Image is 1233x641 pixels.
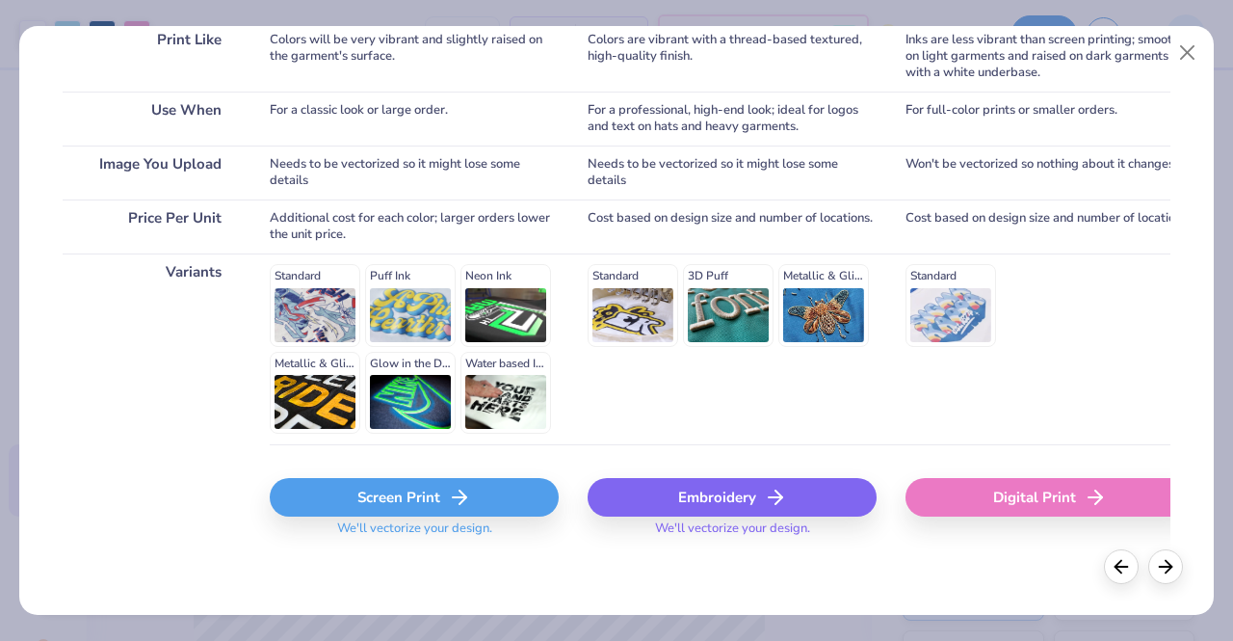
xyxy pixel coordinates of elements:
[63,21,241,92] div: Print Like
[1169,35,1206,71] button: Close
[905,146,1194,200] div: Won't be vectorized so nothing about it changes
[588,200,877,254] div: Cost based on design size and number of locations.
[905,21,1194,92] div: Inks are less vibrant than screen printing; smooth on light garments and raised on dark garments ...
[63,146,241,200] div: Image You Upload
[647,521,818,548] span: We'll vectorize your design.
[588,146,877,200] div: Needs to be vectorized so it might lose some details
[329,521,500,548] span: We'll vectorize your design.
[270,200,559,254] div: Additional cost for each color; larger orders lower the unit price.
[905,92,1194,146] div: For full-color prints or smaller orders.
[905,200,1194,254] div: Cost based on design size and number of locations.
[905,478,1194,517] div: Digital Print
[270,21,559,92] div: Colors will be very vibrant and slightly raised on the garment's surface.
[270,146,559,200] div: Needs to be vectorized so it might lose some details
[588,92,877,146] div: For a professional, high-end look; ideal for logos and text on hats and heavy garments.
[270,478,559,517] div: Screen Print
[63,92,241,146] div: Use When
[63,200,241,254] div: Price Per Unit
[588,478,877,517] div: Embroidery
[588,21,877,92] div: Colors are vibrant with a thread-based textured, high-quality finish.
[63,254,241,444] div: Variants
[270,92,559,146] div: For a classic look or large order.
